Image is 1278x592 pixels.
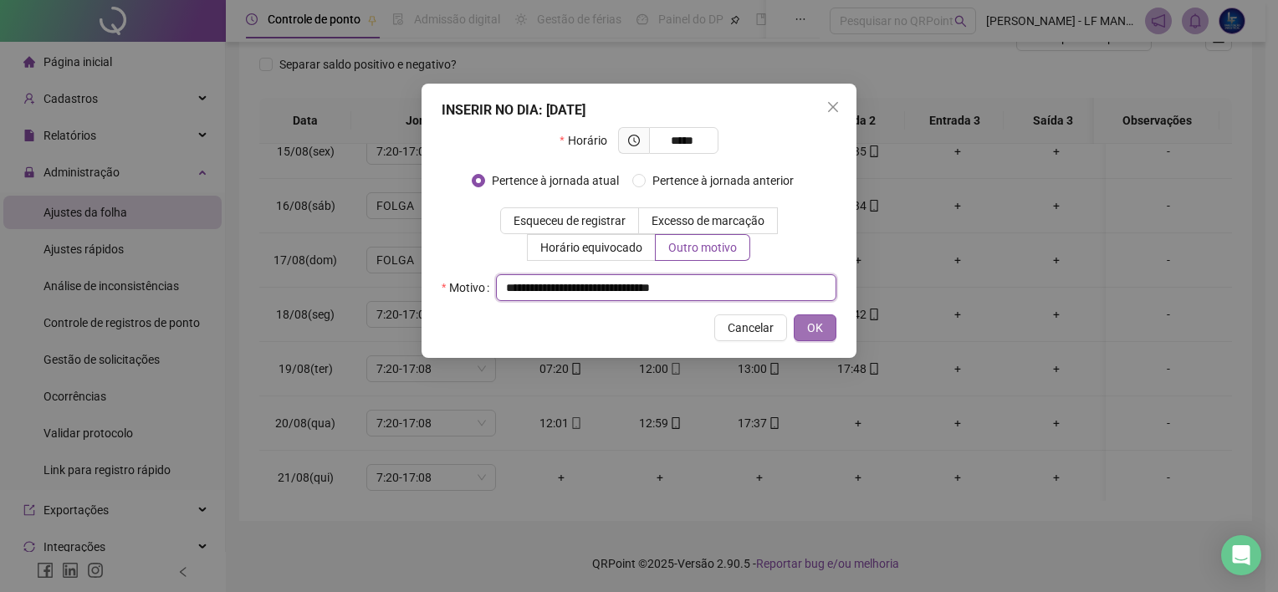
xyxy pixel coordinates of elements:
span: Excesso de marcação [652,214,764,227]
span: clock-circle [628,135,640,146]
button: Close [820,94,846,120]
span: close [826,100,840,114]
label: Motivo [442,274,496,301]
span: OK [807,319,823,337]
label: Horário [560,127,617,154]
span: Pertence à jornada atual [485,171,626,190]
button: Cancelar [714,314,787,341]
div: INSERIR NO DIA : [DATE] [442,100,836,120]
div: Open Intercom Messenger [1221,535,1261,575]
span: Cancelar [728,319,774,337]
span: Esqueceu de registrar [514,214,626,227]
span: Horário equivocado [540,241,642,254]
span: Outro motivo [668,241,737,254]
span: Pertence à jornada anterior [646,171,800,190]
button: OK [794,314,836,341]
